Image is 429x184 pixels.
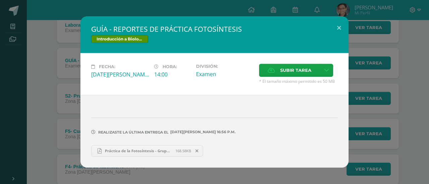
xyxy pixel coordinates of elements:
a: Práctica de la Fotosíntesis - Grupo 3.pdf 168.58KB [91,145,203,157]
span: Práctica de la Fotosíntesis - Grupo 3.pdf [102,148,175,153]
label: División: [196,64,254,69]
span: 168.58KB [175,148,191,153]
h2: GUÍA - REPORTES DE PRÁCTICA FOTOSÍNTESIS [91,24,338,34]
span: Hora: [163,64,177,69]
span: * El tamaño máximo permitido es 50 MB [259,78,338,84]
button: Close (Esc) [329,16,349,39]
span: Realizaste la última entrega el [98,130,169,135]
div: Examen [196,70,254,78]
span: [DATE][PERSON_NAME] 16:56 p.m. [169,132,236,132]
span: Remover entrega [191,147,203,155]
span: Subir tarea [280,64,311,76]
div: [DATE][PERSON_NAME] [91,71,149,78]
span: Fecha: [99,64,115,69]
div: 14:00 [154,71,191,78]
span: Introducción a Biología [91,35,148,43]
